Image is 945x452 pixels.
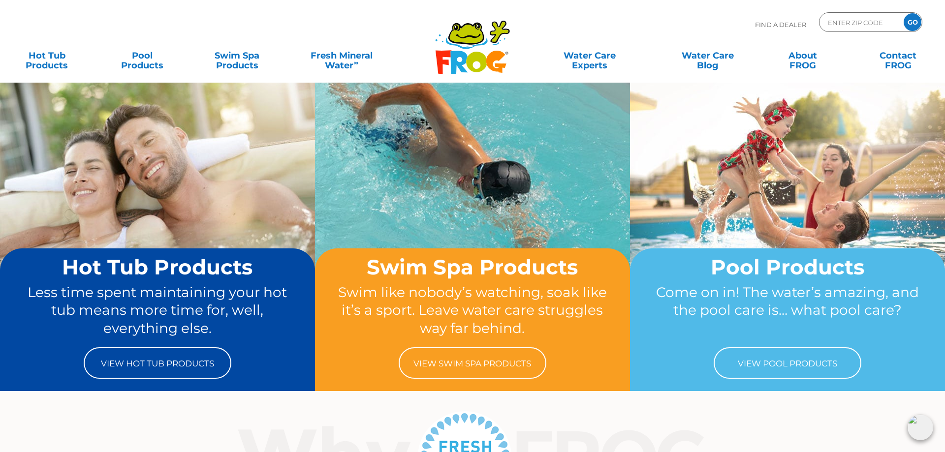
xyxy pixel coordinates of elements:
a: ContactFROG [861,46,935,65]
a: Water CareExperts [529,46,649,65]
a: Swim SpaProducts [200,46,274,65]
img: openIcon [908,415,933,440]
h2: Hot Tub Products [19,256,296,278]
p: Find A Dealer [755,12,806,37]
a: View Swim Spa Products [399,347,546,379]
a: Hot TubProducts [10,46,84,65]
p: Come on in! The water’s amazing, and the pool care is… what pool care? [649,283,926,337]
a: Fresh MineralWater∞ [295,46,388,65]
a: AboutFROG [766,46,840,65]
p: Less time spent maintaining your hot tub means more time for, well, everything else. [19,283,296,337]
h2: Pool Products [649,256,926,278]
a: Water CareBlog [671,46,745,65]
img: home-banner-swim-spa-short [315,82,630,317]
input: GO [904,13,921,31]
p: Swim like nobody’s watching, soak like it’s a sport. Leave water care struggles way far behind. [334,283,611,337]
img: home-banner-pool-short [630,82,945,317]
h2: Swim Spa Products [334,256,611,278]
a: View Hot Tub Products [84,347,231,379]
a: PoolProducts [105,46,179,65]
sup: ∞ [353,59,358,66]
input: Zip Code Form [827,15,893,30]
a: View Pool Products [714,347,861,379]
